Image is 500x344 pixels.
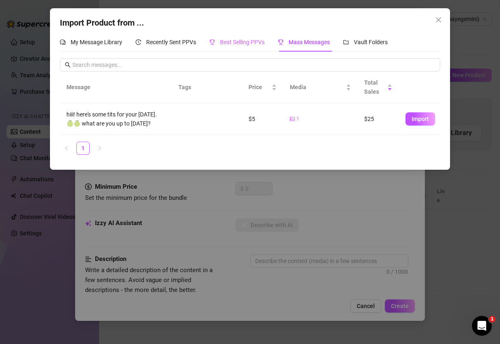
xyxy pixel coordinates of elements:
span: trophy [278,39,284,45]
th: Media [283,71,358,103]
td: $5 [242,103,283,135]
span: close [435,17,442,23]
button: right [93,142,106,155]
span: right [97,146,102,151]
span: search [65,62,71,68]
span: My Message Library [71,39,122,45]
span: Close [432,17,445,23]
span: trophy [209,39,215,45]
div: hiii! here's some tits for your [DATE]. 🍈🍈 what are you up to [DATE]? [66,110,165,128]
span: picture [290,116,295,121]
th: Price [242,71,283,103]
input: Search messages... [72,60,435,69]
button: Close [432,13,445,26]
iframe: Intercom live chat [472,316,492,336]
li: Next Page [93,142,106,155]
span: Vault Folders [354,39,388,45]
span: left [64,146,69,151]
button: left [60,142,73,155]
span: Import Product from ... [60,18,144,28]
th: Message [60,71,172,103]
th: Total Sales [358,71,399,103]
span: history [135,39,141,45]
span: Total Sales [364,78,386,96]
span: Recently Sent PPVs [146,39,196,45]
span: Best Selling PPVs [220,39,265,45]
span: comment [60,39,66,45]
td: $25 [358,103,399,135]
span: Price [249,83,270,92]
span: folder [343,39,349,45]
span: 1 [296,115,299,123]
li: Previous Page [60,142,73,155]
a: 1 [77,142,89,154]
th: Tags [172,71,221,103]
li: 1 [76,142,90,155]
span: Import [412,116,429,122]
span: Mass Messages [289,39,330,45]
button: Import [405,112,435,126]
span: 1 [489,316,495,323]
span: Media [290,83,344,92]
